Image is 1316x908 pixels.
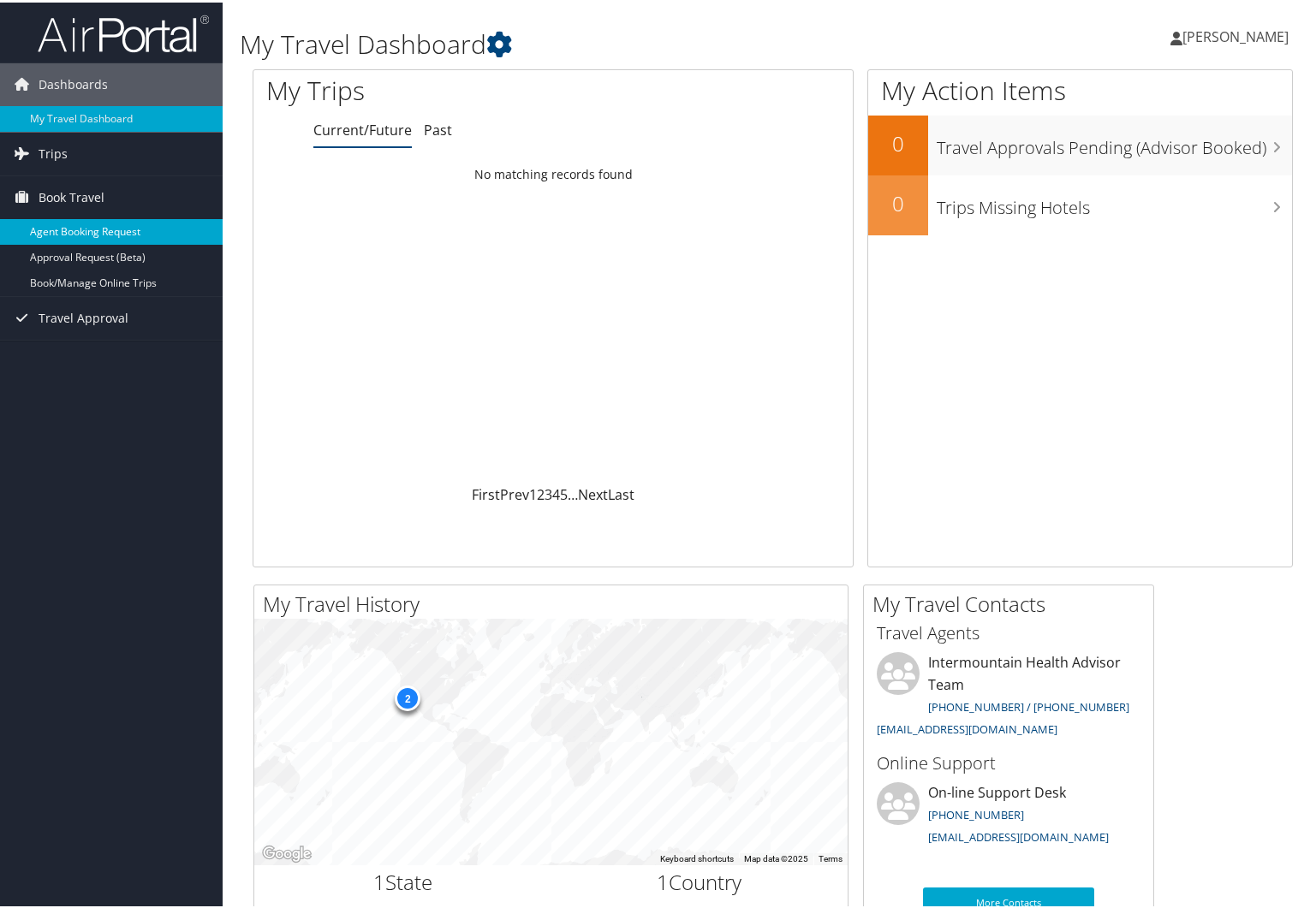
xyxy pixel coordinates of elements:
h2: State [267,865,539,894]
span: … [568,483,578,501]
h2: 0 [868,127,928,156]
div: 2 [395,683,420,709]
li: Intermountain Health Advisor Team [868,650,1149,741]
a: 5 [560,483,568,501]
span: Map data ©2025 [744,852,808,861]
h2: My Travel History [263,587,848,616]
a: [EMAIL_ADDRESS][DOMAIN_NAME] [928,827,1109,842]
h2: 0 [868,187,928,216]
h2: My Travel Contacts [872,587,1153,616]
a: First [472,483,500,501]
span: Book Travel [39,174,104,217]
button: Keyboard shortcuts [660,851,734,863]
h3: Trips Missing Hotels [937,185,1293,217]
h1: My Travel Dashboard [240,24,950,60]
a: [EMAIL_ADDRESS][DOMAIN_NAME] [877,719,1057,734]
h1: My Trips [266,70,591,106]
a: [PHONE_NUMBER] [928,804,1024,820]
a: 1 [529,483,537,501]
img: airportal-logo.png [38,11,209,51]
span: Dashboards [39,61,108,104]
h3: Travel Approvals Pending (Advisor Booked) [937,125,1293,157]
span: Travel Approval [39,294,128,337]
td: No matching records found [253,157,853,187]
a: Next [578,483,608,501]
a: 4 [552,483,560,501]
span: [PERSON_NAME] [1182,25,1289,44]
a: [PERSON_NAME] [1170,9,1306,60]
a: [PHONE_NUMBER] / [PHONE_NUMBER] [928,697,1129,712]
a: Open this area in Google Maps (opens a new window) [259,840,315,863]
a: Past [424,118,452,137]
span: 1 [373,865,385,893]
a: 0Trips Missing Hotels [868,173,1293,233]
h3: Travel Agents [877,619,1140,643]
span: Trips [39,130,68,173]
a: 3 [545,483,552,501]
a: Current/Future [313,118,412,137]
a: 0Travel Approvals Pending (Advisor Booked) [868,113,1293,173]
a: 2 [537,483,545,501]
h3: Online Support [877,749,1140,773]
a: Last [608,483,634,501]
img: Google [259,840,315,863]
span: 1 [657,865,669,893]
li: On-line Support Desk [868,780,1149,850]
a: Prev [500,483,529,501]
a: Terms (opens in new tab) [819,852,843,861]
h1: My Action Items [868,70,1293,106]
h2: Country [564,865,836,894]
